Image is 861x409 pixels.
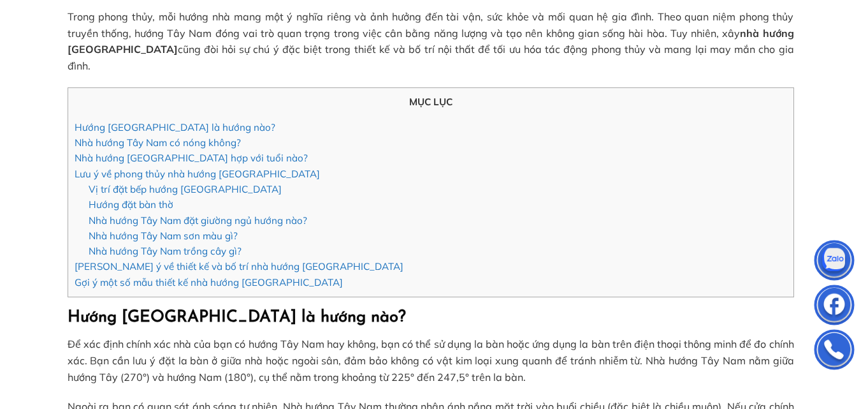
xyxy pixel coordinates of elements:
[75,137,241,149] a: Nhà hướng Tây Nam có nóng không?
[815,243,853,281] img: Zalo
[75,152,308,164] a: Nhà hướng [GEOGRAPHIC_DATA] hợp với tuổi nào?
[89,230,238,242] a: Nhà hướng Tây Nam sơn màu gì?
[815,288,853,326] img: Facebook
[89,183,282,195] a: Vị trí đặt bếp hướng [GEOGRAPHIC_DATA]
[815,332,853,371] img: Phone
[89,214,307,227] a: Nhà hướng Tây Nam đặt giường ngủ hướng nào?
[68,309,406,325] strong: Hướng [GEOGRAPHIC_DATA] là hướng nào?
[75,121,275,133] a: Hướng [GEOGRAPHIC_DATA] là hướng nào?
[75,94,787,110] p: MỤC LỤC
[75,276,343,288] a: Gợi ý một số mẫu thiết kế nhà hướng [GEOGRAPHIC_DATA]
[89,245,242,257] a: Nhà hướng Tây Nam trồng cây gì?
[75,168,320,180] a: Lưu ý về phong thủy nhà hướng [GEOGRAPHIC_DATA]
[89,198,173,211] a: Hướng đặt bàn thờ
[75,260,403,272] a: [PERSON_NAME] ý về thiết kế và bố trí nhà hướng [GEOGRAPHIC_DATA]
[68,336,794,385] p: Để xác định chính xác nhà của bạn có hướng Tây Nam hay không, bạn có thể sử dụng la bàn hoặc ứng ...
[68,10,794,72] span: Trong phong thủy, mỗi hướng nhà mang một ý nghĩa riêng và ảnh hưởng đến tài vận, sức khỏe và mối ...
